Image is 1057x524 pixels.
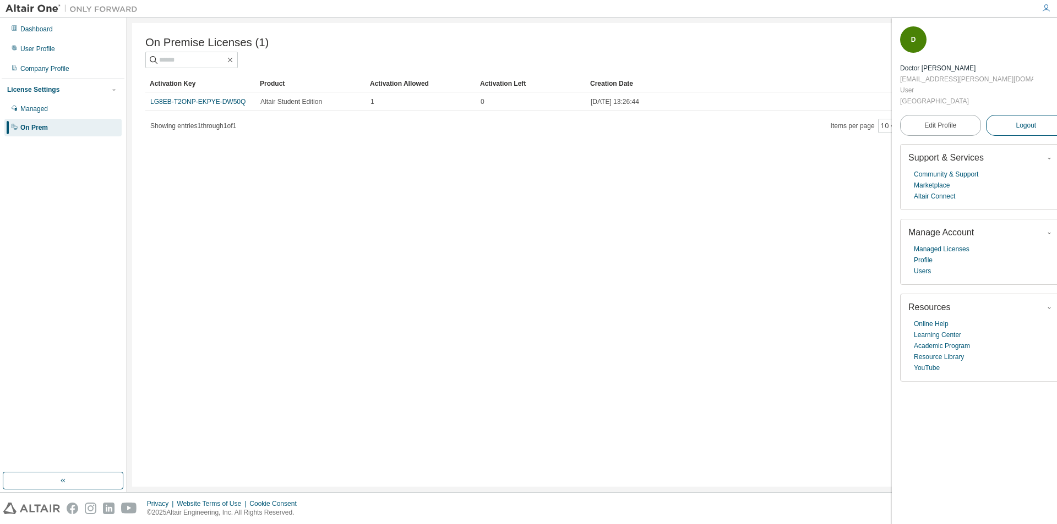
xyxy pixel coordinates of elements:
[911,36,916,43] span: D
[177,499,249,508] div: Website Terms of Use
[914,318,949,329] a: Online Help
[20,64,69,73] div: Company Profile
[147,508,303,517] p: © 2025 Altair Engineering, Inc. All Rights Reserved.
[881,122,896,130] button: 10
[20,25,53,34] div: Dashboard
[914,191,955,202] a: Altair Connect
[480,75,581,92] div: Activation Left
[121,503,137,514] img: youtube.svg
[3,503,60,514] img: altair_logo.svg
[249,499,303,508] div: Cookie Consent
[260,97,322,106] span: Altair Student Edition
[103,503,115,514] img: linkedin.svg
[20,45,55,53] div: User Profile
[67,503,78,514] img: facebook.svg
[150,75,251,92] div: Activation Key
[900,115,981,136] a: Edit Profile
[914,255,933,266] a: Profile
[900,85,1033,96] div: User
[370,75,471,92] div: Activation Allowed
[908,153,984,162] span: Support & Services
[150,122,236,130] span: Showing entries 1 through 1 of 1
[481,97,484,106] span: 0
[914,169,978,180] a: Community & Support
[914,351,964,362] a: Resource Library
[900,74,1033,85] div: [EMAIL_ADDRESS][PERSON_NAME][DOMAIN_NAME]
[908,302,950,312] span: Resources
[20,123,48,132] div: On Prem
[6,3,143,14] img: Altair One
[1016,120,1036,131] span: Logout
[260,75,361,92] div: Product
[371,97,374,106] span: 1
[20,104,48,113] div: Managed
[85,503,96,514] img: instagram.svg
[147,499,177,508] div: Privacy
[591,97,639,106] span: [DATE] 13:26:44
[908,228,974,237] span: Manage Account
[914,340,970,351] a: Academic Program
[914,362,940,373] a: YouTube
[7,85,59,94] div: License Settings
[924,121,956,130] span: Edit Profile
[914,266,931,277] a: Users
[914,244,969,255] a: Managed Licenses
[831,119,898,133] span: Items per page
[914,329,961,340] a: Learning Center
[145,36,269,49] span: On Premise Licenses (1)
[900,96,1033,107] div: [GEOGRAPHIC_DATA]
[150,98,246,106] a: LG8EB-T2ONP-EKPYE-DW50Q
[590,75,990,92] div: Creation Date
[900,63,1033,74] div: Doctor Su
[914,180,950,191] a: Marketplace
